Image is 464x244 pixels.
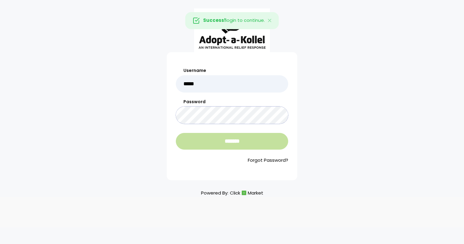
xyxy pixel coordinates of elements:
img: cm_icon.png [242,191,246,195]
div: login to continue. [185,12,279,29]
label: Username [176,67,288,74]
a: Forgot Password? [176,157,288,164]
img: aak_logo_sm.jpeg [194,8,270,52]
strong: Success! [203,17,226,23]
p: Powered By: [201,189,263,197]
label: Password [176,99,288,105]
button: Close [261,12,279,29]
a: ClickMarket [230,189,263,197]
